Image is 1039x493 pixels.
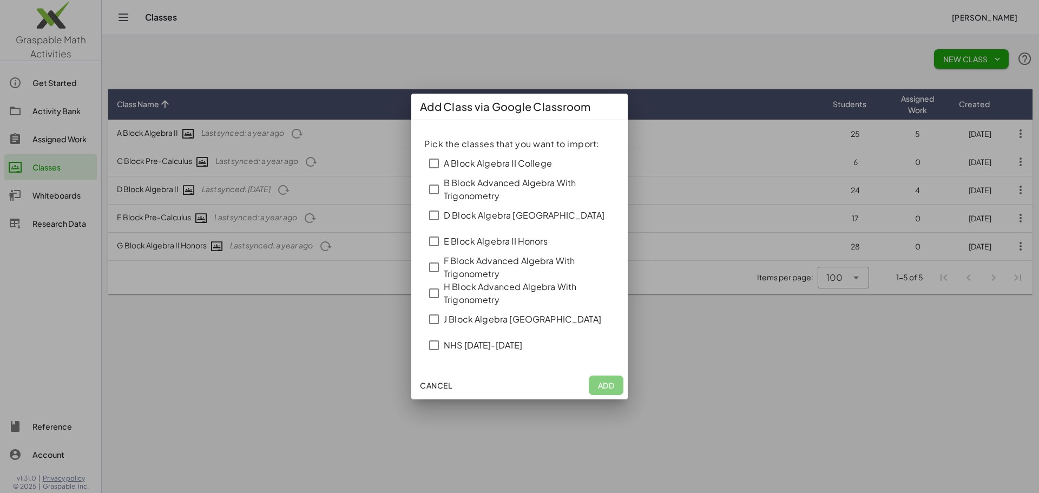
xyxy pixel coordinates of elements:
button: Cancel [416,376,456,395]
span: Cancel [420,380,452,390]
div: NHS [DATE]-[DATE] [444,339,523,352]
div: D Block Algebra [GEOGRAPHIC_DATA] [444,209,604,222]
div: J Block Algebra [GEOGRAPHIC_DATA] [444,313,601,326]
div: E Block Algebra II Honors [444,235,548,248]
div: Add Class via Google Classroom [411,94,628,120]
div: A Block Algebra II College [444,157,552,170]
div: B Block Advanced Algebra With Trigonometry [444,176,615,202]
div: F Block Advanced Algebra With Trigonometry [444,254,615,280]
div: Pick the classes that you want to import: [424,137,615,358]
div: H Block Advanced Algebra With Trigonometry [444,280,615,306]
